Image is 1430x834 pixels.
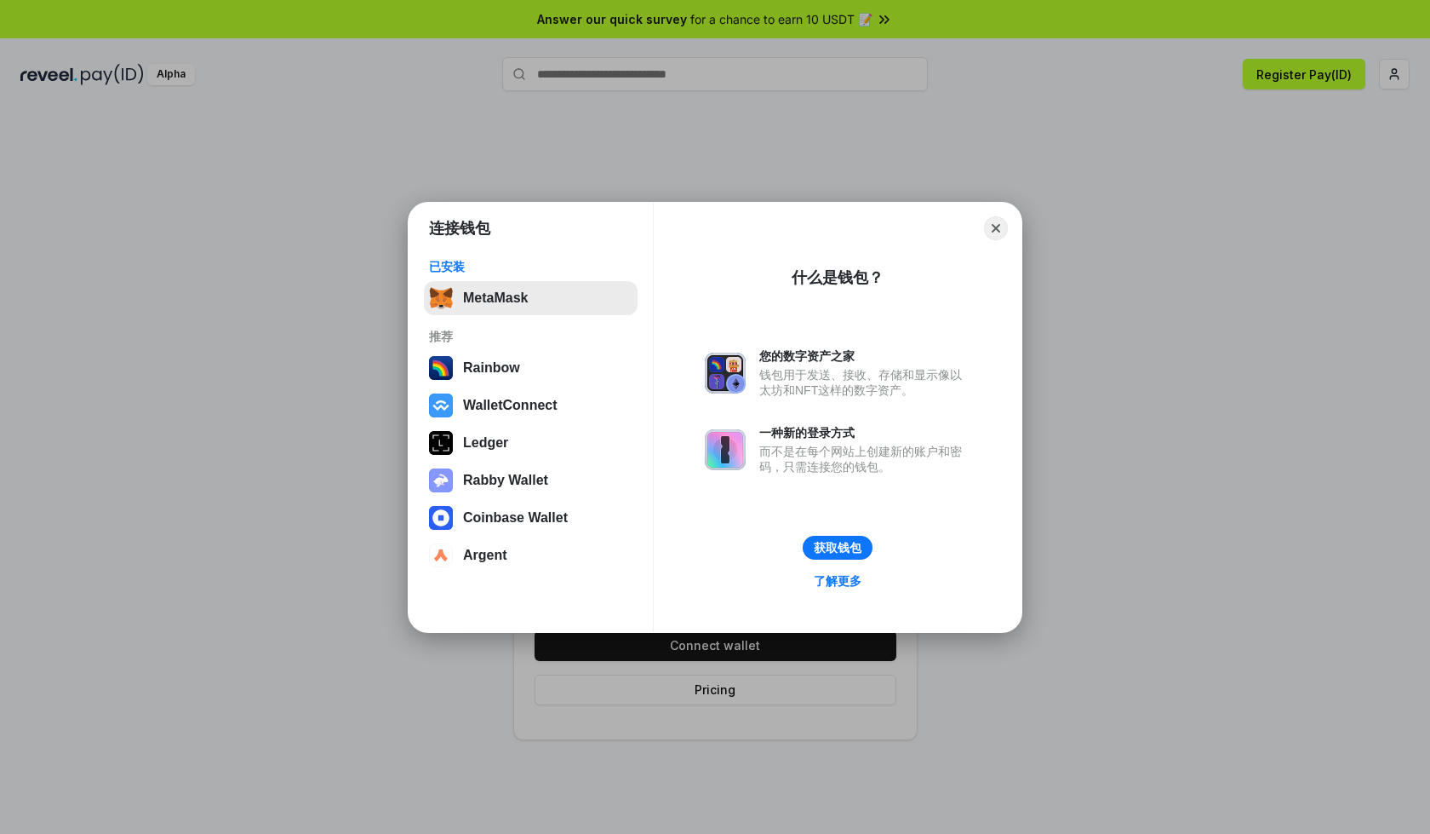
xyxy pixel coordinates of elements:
[705,353,746,394] img: svg+xml,%3Csvg%20xmlns%3D%22http%3A%2F%2Fwww.w3.org%2F2000%2Fsvg%22%20fill%3D%22none%22%20viewBox...
[429,431,453,455] img: svg+xml,%3Csvg%20xmlns%3D%22http%3A%2F%2Fwww.w3.org%2F2000%2Fsvg%22%20width%3D%2228%22%20height%3...
[792,267,884,288] div: 什么是钱包？
[424,351,638,385] button: Rainbow
[759,348,970,364] div: 您的数字资产之家
[429,506,453,530] img: svg+xml,%3Csvg%20width%3D%2228%22%20height%3D%2228%22%20viewBox%3D%220%200%2028%2028%22%20fill%3D...
[463,473,548,488] div: Rabby Wallet
[463,548,507,563] div: Argent
[984,216,1008,240] button: Close
[463,290,528,306] div: MetaMask
[803,536,872,560] button: 获取钱包
[463,435,508,451] div: Ledger
[429,394,453,417] img: svg+xml,%3Csvg%20width%3D%2228%22%20height%3D%2228%22%20viewBox%3D%220%200%2028%2028%22%20fill%3D...
[429,259,632,274] div: 已安装
[463,398,558,413] div: WalletConnect
[759,425,970,440] div: 一种新的登录方式
[463,360,520,376] div: Rainbow
[424,426,638,460] button: Ledger
[429,469,453,492] img: svg+xml,%3Csvg%20xmlns%3D%22http%3A%2F%2Fwww.w3.org%2F2000%2Fsvg%22%20fill%3D%22none%22%20viewBox...
[424,538,638,572] button: Argent
[429,544,453,567] img: svg+xml,%3Csvg%20width%3D%2228%22%20height%3D%2228%22%20viewBox%3D%220%200%2028%2028%22%20fill%3D...
[814,540,861,555] div: 获取钱包
[814,573,861,589] div: 了解更多
[429,286,453,310] img: svg+xml,%3Csvg%20fill%3D%22none%22%20height%3D%2233%22%20viewBox%3D%220%200%2035%2033%22%20width%...
[463,510,568,526] div: Coinbase Wallet
[804,570,872,592] a: 了解更多
[429,356,453,380] img: svg+xml,%3Csvg%20width%3D%22120%22%20height%3D%22120%22%20viewBox%3D%220%200%20120%20120%22%20fil...
[759,367,970,398] div: 钱包用于发送、接收、存储和显示像以太坊和NFT这样的数字资产。
[759,444,970,475] div: 而不是在每个网站上创建新的账户和密码，只需连接您的钱包。
[424,388,638,423] button: WalletConnect
[424,281,638,315] button: MetaMask
[705,429,746,470] img: svg+xml,%3Csvg%20xmlns%3D%22http%3A%2F%2Fwww.w3.org%2F2000%2Fsvg%22%20fill%3D%22none%22%20viewBox...
[424,501,638,535] button: Coinbase Wallet
[424,463,638,498] button: Rabby Wallet
[429,329,632,344] div: 推荐
[429,218,490,239] h1: 连接钱包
